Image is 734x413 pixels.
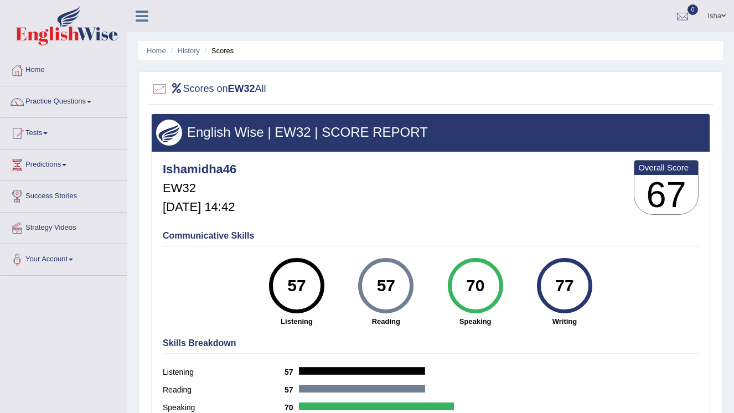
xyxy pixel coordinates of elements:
[163,384,285,396] label: Reading
[436,316,514,327] strong: Speaking
[455,262,495,309] div: 70
[347,316,425,327] strong: Reading
[202,45,234,56] li: Scores
[1,244,127,272] a: Your Account
[163,200,236,214] h5: [DATE] 14:42
[156,125,705,140] h3: English Wise | EW32 | SCORE REPORT
[1,181,127,209] a: Success Stories
[163,366,285,378] label: Listening
[525,316,603,327] strong: Writing
[1,86,127,114] a: Practice Questions
[544,262,585,309] div: 77
[638,163,694,172] b: Overall Score
[1,118,127,146] a: Tests
[163,163,236,176] h4: Ishamidha46
[163,338,699,348] h4: Skills Breakdown
[178,47,200,55] a: History
[366,262,406,309] div: 57
[276,262,317,309] div: 57
[156,120,182,146] img: wings.png
[1,213,127,240] a: Strategy Videos
[285,403,299,412] b: 70
[285,368,299,376] b: 57
[163,182,236,195] h5: EW32
[1,149,127,177] a: Predictions
[688,4,699,15] span: 0
[257,316,335,327] strong: Listening
[163,231,699,241] h4: Communicative Skills
[1,55,127,82] a: Home
[634,175,698,215] h3: 67
[151,81,266,97] h2: Scores on All
[147,47,166,55] a: Home
[228,83,255,94] b: EW32
[285,385,299,394] b: 57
